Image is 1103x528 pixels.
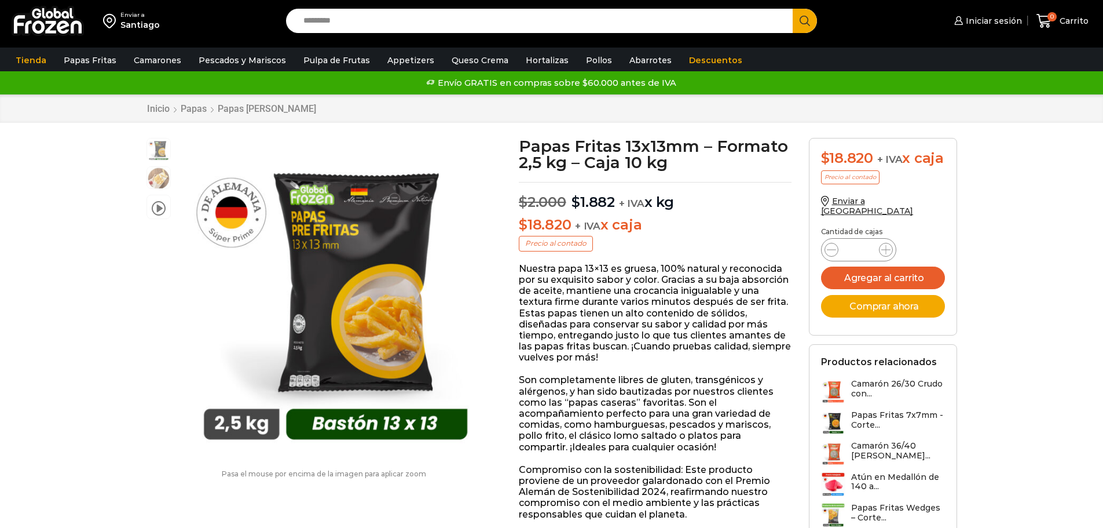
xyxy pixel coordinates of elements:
[821,150,830,166] span: $
[177,138,494,456] div: 1 / 3
[446,49,514,71] a: Queso Crema
[821,356,937,367] h2: Productos relacionados
[571,194,615,210] bdi: 1.882
[575,220,600,232] span: + IVA
[793,9,817,33] button: Search button
[519,216,527,233] span: $
[519,182,791,211] p: x kg
[10,49,52,71] a: Tienda
[851,503,945,523] h3: Papas Fritas Wedges – Corte...
[146,470,502,478] p: Pasa el mouse por encima de la imagen para aplicar zoom
[821,472,945,497] a: Atún en Medallón de 140 a...
[951,9,1022,32] a: Iniciar sesión
[851,410,945,430] h3: Papas Fritas 7x7mm - Corte...
[963,15,1022,27] span: Iniciar sesión
[877,154,903,165] span: + IVA
[1034,8,1091,35] a: 0 Carrito
[146,103,170,114] a: Inicio
[821,170,880,184] p: Precio al contado
[128,49,187,71] a: Camarones
[821,196,914,216] a: Enviar a [GEOGRAPHIC_DATA]
[821,379,945,404] a: Camarón 26/30 Crudo con...
[519,194,527,210] span: $
[821,441,945,466] a: Camarón 36/40 [PERSON_NAME]...
[821,295,945,318] button: Comprar ahora
[147,167,170,190] span: 13×13
[1057,15,1089,27] span: Carrito
[519,217,791,234] p: x caja
[848,242,870,258] input: Product quantity
[147,139,170,162] span: 13-x-13-2kg
[519,464,791,520] p: Compromiso con la sostenibilidad: Este producto proviene de un proveedor galardonado con el Premi...
[382,49,440,71] a: Appetizers
[120,11,160,19] div: Enviar a
[519,138,791,170] h1: Papas Fritas 13x13mm – Formato 2,5 kg – Caja 10 kg
[58,49,122,71] a: Papas Fritas
[821,410,945,435] a: Papas Fritas 7x7mm - Corte...
[519,236,593,251] p: Precio al contado
[146,103,317,114] nav: Breadcrumb
[821,228,945,236] p: Cantidad de cajas
[103,11,120,31] img: address-field-icon.svg
[580,49,618,71] a: Pollos
[821,267,945,289] button: Agregar al carrito
[520,49,574,71] a: Hortalizas
[851,379,945,399] h3: Camarón 26/30 Crudo con...
[571,194,580,210] span: $
[1047,12,1057,21] span: 0
[683,49,748,71] a: Descuentos
[624,49,677,71] a: Abarrotes
[180,103,207,114] a: Papas
[519,263,791,363] p: Nuestra papa 13×13 es gruesa, 100% natural y reconocida por su exquisito sabor y color. Gracias a...
[851,472,945,492] h3: Atún en Medallón de 140 a...
[298,49,376,71] a: Pulpa de Frutas
[821,503,945,528] a: Papas Fritas Wedges – Corte...
[519,194,566,210] bdi: 2.000
[851,441,945,461] h3: Camarón 36/40 [PERSON_NAME]...
[120,19,160,31] div: Santiago
[177,138,494,456] img: 13-x-13-2kg
[519,216,571,233] bdi: 18.820
[193,49,292,71] a: Pescados y Mariscos
[821,150,945,167] div: x caja
[619,198,644,209] span: + IVA
[519,374,791,452] p: Son completamente libres de gluten, transgénicos y alérgenos, y han sido bautizadas por nuestros ...
[821,150,873,166] bdi: 18.820
[217,103,317,114] a: Papas [PERSON_NAME]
